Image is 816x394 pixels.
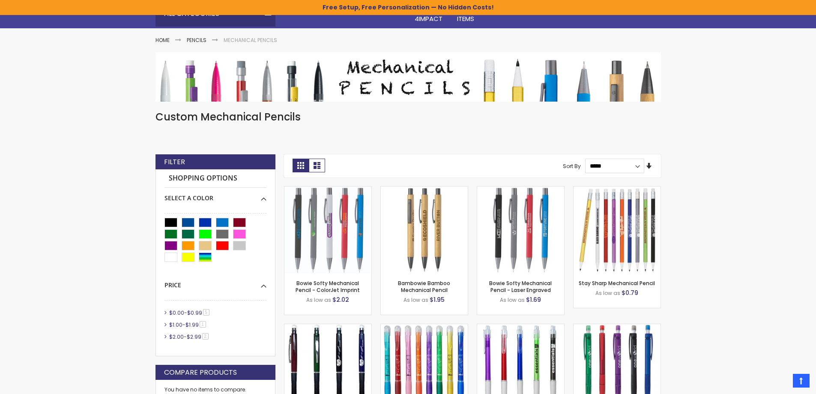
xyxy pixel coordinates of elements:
[155,36,170,44] a: Home
[164,275,266,289] div: Price
[595,289,620,297] span: As low as
[430,295,445,304] span: $1.95
[164,188,266,202] div: Select A Color
[284,186,371,274] img: Bowie Softy Mechanical Pencil - ColorJet Imprint
[164,368,237,377] strong: Compare Products
[404,296,428,304] span: As low as
[167,333,212,340] a: $2.00-$2.992
[477,186,564,193] a: Bowie Softy Mechanical Pencil - Laser Engraved
[574,186,661,274] img: Stay Sharp Mechanical Pencil
[203,309,209,316] span: 5
[574,186,661,193] a: Stay Sharp Mechanical Pencil
[284,186,371,193] a: Bowie Softy Mechanical Pencil - ColorJet Imprint
[579,280,655,287] a: Stay Sharp Mechanical Pencil
[296,280,360,294] a: Bowie Softy Mechanical Pencil - ColorJet Imprint
[622,289,638,297] span: $0.79
[164,169,266,188] strong: Shopping Options
[332,295,349,304] span: $2.02
[155,110,661,124] h1: Custom Mechanical Pencils
[381,186,468,274] img: Bambowie Bamboo Mechanical Pencil
[167,309,212,316] a: $0.00-$0.995
[202,333,209,340] span: 2
[169,309,184,316] span: $0.00
[500,296,525,304] span: As low as
[293,159,309,172] strong: Grid
[381,186,468,193] a: Bambowie Bamboo Mechanical Pencil
[306,296,331,304] span: As low as
[398,280,450,294] a: Bambowie Bamboo Mechanical Pencil
[187,36,206,44] a: Pencils
[489,280,552,294] a: Bowie Softy Mechanical Pencil - Laser Engraved
[169,333,184,340] span: $2.00
[187,333,201,340] span: $2.99
[187,309,202,316] span: $0.99
[167,321,209,328] a: $1.00-$1.991
[200,321,206,328] span: 1
[381,324,468,331] a: Zanzibar Promotional Mechanical Pencil
[224,36,277,44] strong: Mechanical Pencils
[477,186,564,274] img: Bowie Softy Mechanical Pencil - Laser Engraved
[164,157,185,167] strong: Filter
[563,162,581,169] label: Sort By
[169,321,182,328] span: $1.00
[284,324,371,331] a: Custom Pacer Mechanical Pencil
[526,295,541,304] span: $1.69
[477,324,564,331] a: Palila Promotional Mechanical Pencil
[155,52,661,102] img: Mechanical Pencils
[185,321,199,328] span: $1.99
[574,324,661,331] a: Souvenir® Daven Mechanical Pencil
